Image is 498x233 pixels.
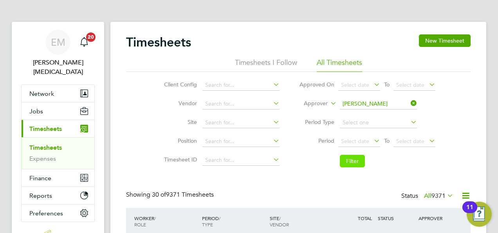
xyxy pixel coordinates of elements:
[382,136,392,146] span: To
[202,99,280,109] input: Search for...
[279,215,281,221] span: /
[126,34,191,50] h2: Timesheets
[22,169,94,186] button: Finance
[29,108,43,115] span: Jobs
[86,32,96,42] span: 20
[152,191,166,199] span: 30 of
[29,155,56,162] a: Expenses
[396,81,424,88] span: Select date
[299,118,334,125] label: Period Type
[202,117,280,128] input: Search for...
[466,207,473,217] div: 11
[417,211,457,225] div: APPROVER
[29,125,62,133] span: Timesheets
[22,102,94,120] button: Jobs
[341,81,369,88] span: Select date
[202,155,280,166] input: Search for...
[299,137,334,144] label: Period
[340,117,417,128] input: Select one
[29,90,54,97] span: Network
[292,100,328,108] label: Approver
[22,85,94,102] button: Network
[299,81,334,88] label: Approved On
[22,137,94,169] div: Timesheets
[200,211,268,231] div: PERIOD
[268,211,336,231] div: SITE
[358,215,372,221] span: TOTAL
[21,58,95,77] span: Ella Muse
[22,204,94,222] button: Preferences
[235,58,297,72] li: Timesheets I Follow
[152,191,214,199] span: 9371 Timesheets
[162,81,197,88] label: Client Config
[382,79,392,90] span: To
[419,34,471,47] button: New Timesheet
[126,191,215,199] div: Showing
[162,118,197,125] label: Site
[22,120,94,137] button: Timesheets
[51,37,65,47] span: EM
[219,215,220,221] span: /
[29,210,63,217] span: Preferences
[340,99,417,109] input: Search for...
[154,215,156,221] span: /
[134,221,146,228] span: ROLE
[202,221,213,228] span: TYPE
[162,156,197,163] label: Timesheet ID
[401,191,455,202] div: Status
[162,100,197,107] label: Vendor
[22,187,94,204] button: Reports
[76,30,92,55] a: 20
[29,144,62,151] a: Timesheets
[431,192,446,200] span: 9371
[29,174,51,182] span: Finance
[341,138,369,145] span: Select date
[396,138,424,145] span: Select date
[317,58,362,72] li: All Timesheets
[424,192,453,200] label: All
[340,155,365,167] button: Filter
[132,211,200,231] div: WORKER
[202,136,280,147] input: Search for...
[21,30,95,77] a: EM[PERSON_NAME][MEDICAL_DATA]
[29,192,52,199] span: Reports
[162,137,197,144] label: Position
[202,80,280,91] input: Search for...
[376,211,417,225] div: STATUS
[467,202,492,227] button: Open Resource Center, 11 new notifications
[270,221,289,228] span: VENDOR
